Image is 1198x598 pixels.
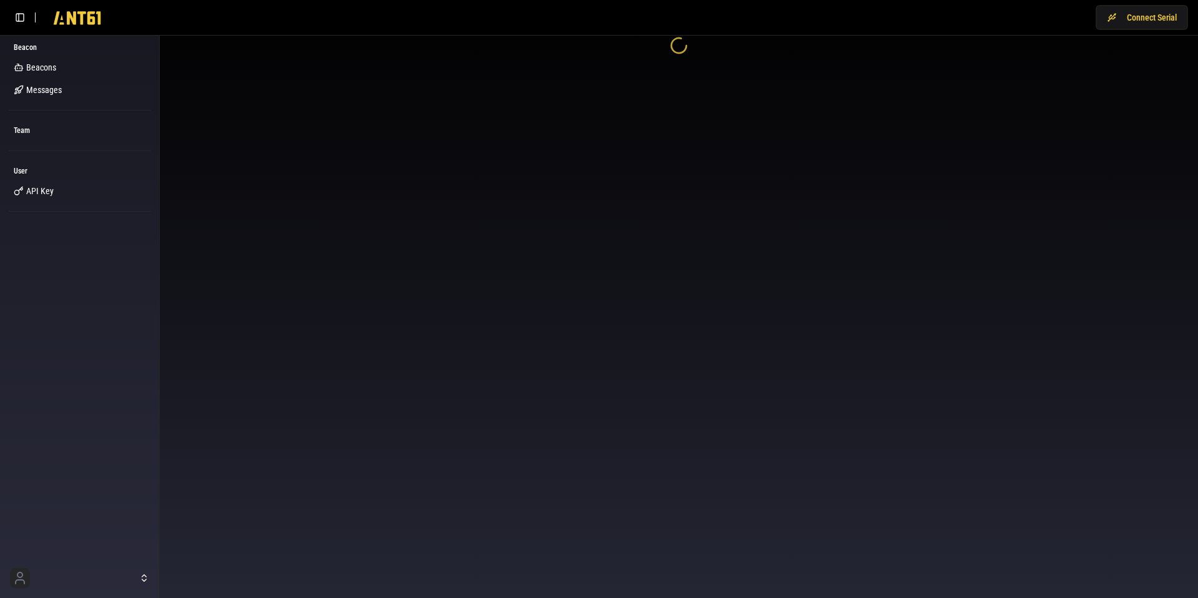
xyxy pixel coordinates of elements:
span: Messages [26,84,62,96]
div: User [9,161,150,181]
a: Beacons [9,57,150,77]
button: Connect Serial [1096,5,1188,30]
div: Team [9,120,150,140]
a: API Key [9,181,150,201]
span: API Key [26,185,54,197]
a: Messages [9,80,150,100]
div: Beacon [9,37,150,57]
span: Beacons [26,61,56,74]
